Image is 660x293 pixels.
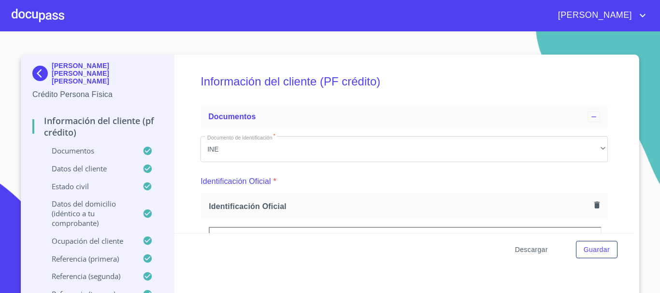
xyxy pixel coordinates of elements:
p: Estado Civil [32,181,143,191]
p: Documentos [32,146,143,155]
button: account of current user [551,8,648,23]
p: [PERSON_NAME] [PERSON_NAME] [PERSON_NAME] [52,62,162,85]
img: Docupass spot blue [32,66,52,81]
p: Datos del cliente [32,164,143,173]
h5: Información del cliente (PF crédito) [201,62,608,101]
p: Referencia (primera) [32,254,143,264]
p: Ocupación del Cliente [32,236,143,246]
p: Información del cliente (PF crédito) [32,115,162,138]
span: Guardar [584,244,610,256]
span: [PERSON_NAME] [551,8,637,23]
p: Datos del domicilio (idéntico a tu comprobante) [32,199,143,228]
p: Identificación Oficial [201,176,271,187]
p: Referencia (segunda) [32,271,143,281]
button: Guardar [576,241,617,259]
span: Descargar [515,244,548,256]
div: Documentos [201,105,608,128]
span: Documentos [208,112,256,121]
button: Descargar [511,241,552,259]
div: [PERSON_NAME] [PERSON_NAME] [PERSON_NAME] [32,62,162,89]
div: INE [201,136,608,162]
p: Crédito Persona Física [32,89,162,100]
span: Identificación Oficial [209,201,590,211]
